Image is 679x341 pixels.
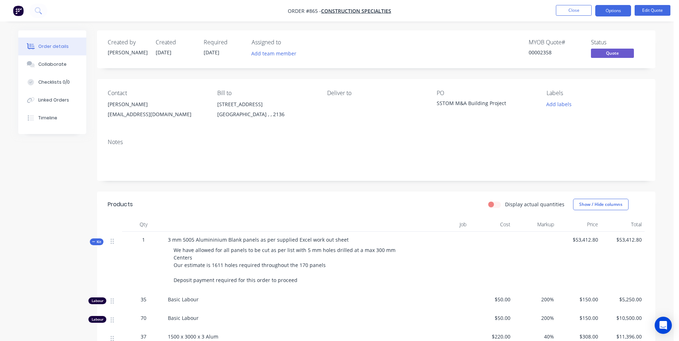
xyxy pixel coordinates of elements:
div: [STREET_ADDRESS][GEOGRAPHIC_DATA] , , 2136 [217,99,315,122]
span: $50.00 [472,314,510,322]
button: Edit Quote [635,5,670,16]
button: Collaborate [18,55,86,73]
span: $11,396.00 [604,333,642,340]
button: Add team member [252,49,300,58]
div: Required [204,39,243,46]
div: Notes [108,139,645,145]
span: $10,500.00 [604,314,642,322]
div: Labour [88,316,106,323]
button: Options [595,5,631,16]
div: Order details [38,43,69,50]
div: Created [156,39,195,46]
div: Total [601,217,645,232]
span: 40% [516,333,554,340]
span: 70 [141,314,146,322]
span: 3 mm 5005 Alumininium Blank panels as per supplied Excel work out sheet [168,236,349,243]
div: Contact [108,90,206,97]
span: 1 [142,236,145,243]
span: $50.00 [472,296,510,303]
span: $220.00 [472,333,510,340]
div: Checklists 0/0 [38,79,70,85]
span: Basic Labour [168,315,199,321]
div: Products [108,200,133,209]
div: PO [437,90,535,97]
button: Close [556,5,592,16]
span: 1500 x 3000 x 3 Alum [168,333,218,340]
button: Add team member [248,49,300,58]
div: Price [557,217,601,232]
div: [PERSON_NAME] [108,49,147,56]
span: $308.00 [560,333,598,340]
span: 35 [141,296,146,303]
div: Deliver to [327,90,425,97]
button: Checklists 0/0 [18,73,86,91]
span: Quote [591,49,634,58]
div: Linked Orders [38,97,69,103]
div: Labour [88,297,106,304]
div: [PERSON_NAME] [108,99,206,109]
div: 00002358 [529,49,582,56]
div: Qty [122,217,165,232]
div: Bill to [217,90,315,97]
div: Open Intercom Messenger [655,317,672,334]
div: Timeline [38,115,57,121]
span: We have allowed for all panels to be cut as per list with 5 mm holes drilled at a max 300 mm Cent... [174,247,397,283]
div: Status [591,39,645,46]
div: [STREET_ADDRESS] [217,99,315,109]
div: [PERSON_NAME][EMAIL_ADDRESS][DOMAIN_NAME] [108,99,206,122]
span: 200% [516,314,554,322]
span: $5,250.00 [604,296,642,303]
button: Show / Hide columns [573,199,629,210]
span: Kit [92,239,101,244]
span: $53,412.80 [560,236,598,243]
div: Kit [90,238,103,245]
div: Markup [513,217,557,232]
span: [DATE] [204,49,219,56]
button: Add labels [542,99,575,109]
div: Collaborate [38,61,67,68]
span: 37 [141,333,146,340]
button: Linked Orders [18,91,86,109]
button: Order details [18,38,86,55]
span: Order #865 - [288,8,321,14]
button: Quote [591,49,634,59]
div: MYOB Quote # [529,39,582,46]
div: Labels [547,90,645,97]
span: [DATE] [156,49,171,56]
div: Created by [108,39,147,46]
span: Basic Labour [168,296,199,303]
div: Assigned to [252,39,323,46]
div: Cost [469,217,513,232]
label: Display actual quantities [505,201,564,208]
a: Construction Specialties [321,8,391,14]
div: SSTOM M&A Building Project [437,99,526,109]
span: $53,412.80 [604,236,642,243]
span: 200% [516,296,554,303]
span: $150.00 [560,296,598,303]
img: Factory [13,5,24,16]
div: [GEOGRAPHIC_DATA] , , 2136 [217,109,315,119]
span: $150.00 [560,314,598,322]
button: Timeline [18,109,86,127]
div: [EMAIL_ADDRESS][DOMAIN_NAME] [108,109,206,119]
div: Job [416,217,469,232]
